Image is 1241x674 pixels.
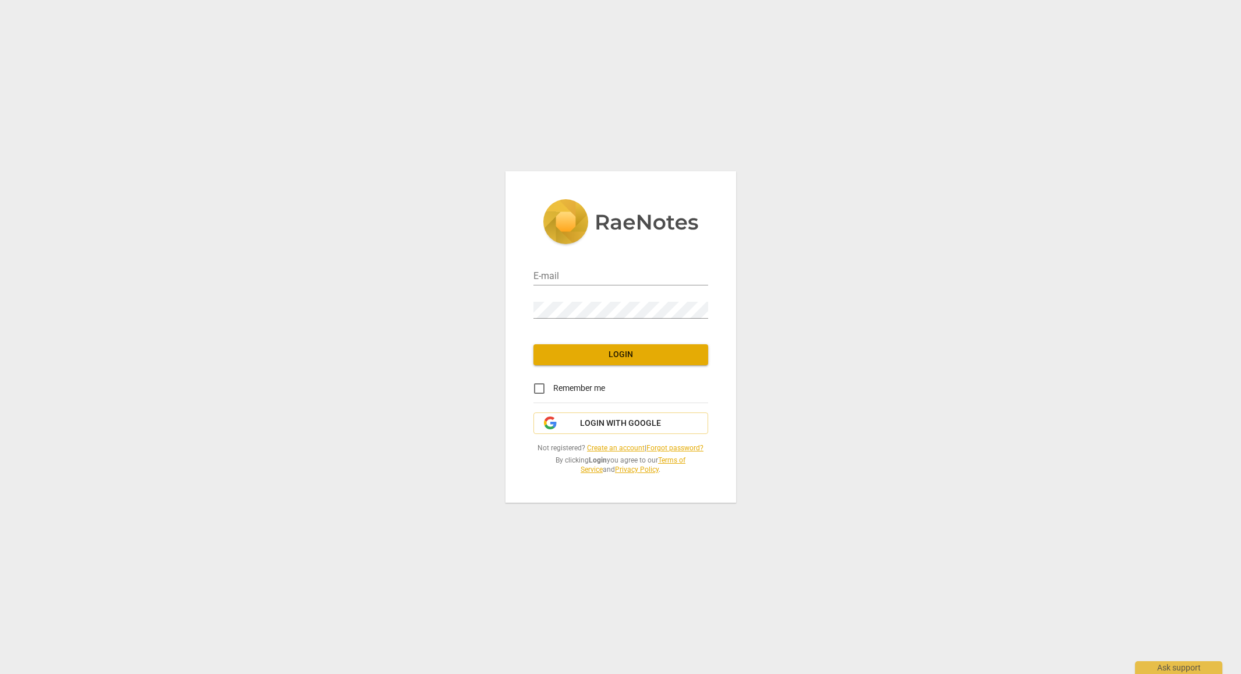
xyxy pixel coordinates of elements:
[533,344,708,365] button: Login
[1135,661,1222,674] div: Ask support
[580,418,661,429] span: Login with Google
[615,465,659,474] a: Privacy Policy
[543,199,699,247] img: 5ac2273c67554f335776073100b6d88f.svg
[589,456,607,464] b: Login
[646,444,703,452] a: Forgot password?
[587,444,645,452] a: Create an account
[533,443,708,453] span: Not registered? |
[533,456,708,475] span: By clicking you agree to our and .
[533,412,708,435] button: Login with Google
[553,382,605,394] span: Remember me
[543,349,699,361] span: Login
